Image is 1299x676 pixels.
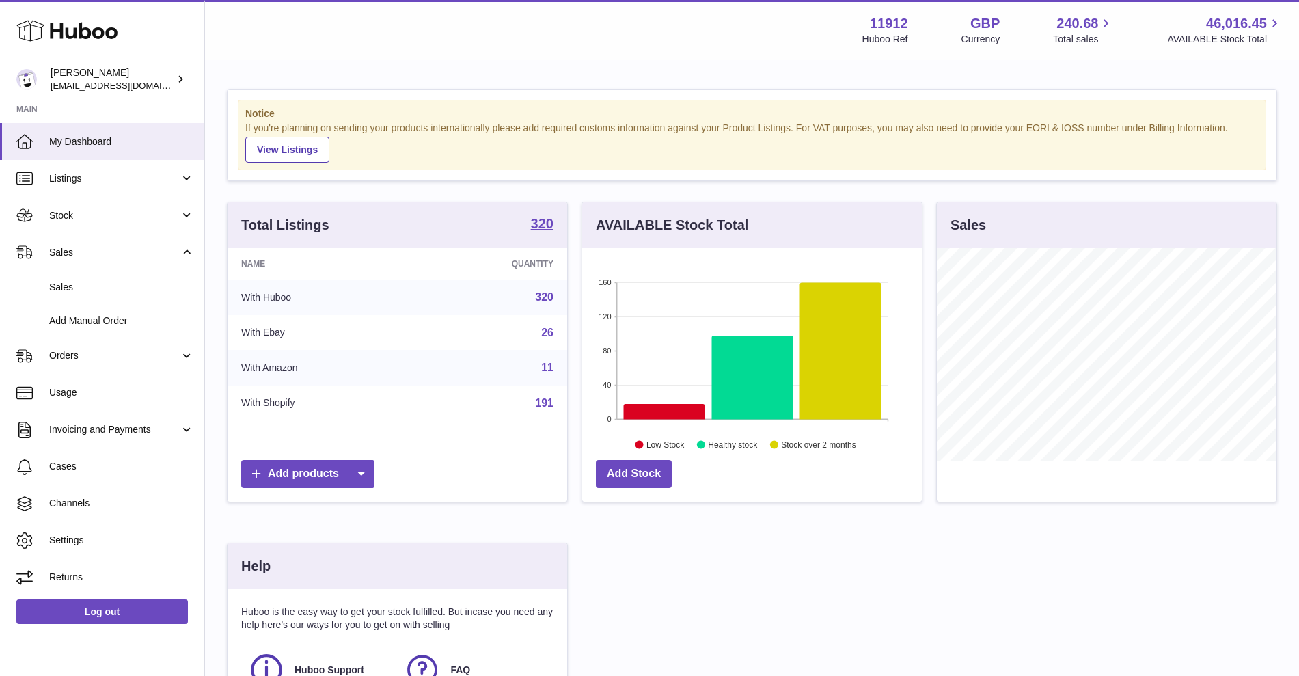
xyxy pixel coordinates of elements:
span: Invoicing and Payments [49,423,180,436]
h3: AVAILABLE Stock Total [596,216,748,234]
span: [EMAIL_ADDRESS][DOMAIN_NAME] [51,80,201,91]
span: Settings [49,534,194,547]
a: Add products [241,460,374,488]
div: If you're planning on sending your products internationally please add required customs informati... [245,122,1259,163]
text: 80 [603,347,611,355]
span: 240.68 [1056,14,1098,33]
span: Usage [49,386,194,399]
text: 40 [603,381,611,389]
div: Huboo Ref [862,33,908,46]
a: 191 [535,397,553,409]
th: Name [228,248,413,280]
span: Orders [49,349,180,362]
span: Sales [49,246,180,259]
h3: Sales [951,216,986,234]
a: 320 [531,217,553,233]
text: 0 [607,415,611,423]
a: Log out [16,599,188,624]
span: AVAILABLE Stock Total [1167,33,1283,46]
a: 320 [535,291,553,303]
text: Low Stock [646,440,685,449]
td: With Ebay [228,315,413,351]
a: 11 [541,362,553,373]
a: 26 [541,327,553,338]
p: Huboo is the easy way to get your stock fulfilled. But incase you need any help here's our ways f... [241,606,553,632]
img: info@carbonmyride.com [16,69,37,90]
span: Total sales [1053,33,1114,46]
th: Quantity [413,248,567,280]
text: 160 [599,278,611,286]
text: 120 [599,312,611,321]
span: Cases [49,460,194,473]
a: 240.68 Total sales [1053,14,1114,46]
div: Currency [961,33,1000,46]
h3: Total Listings [241,216,329,234]
span: Channels [49,497,194,510]
h3: Help [241,557,271,576]
span: Stock [49,209,180,222]
strong: GBP [970,14,1000,33]
strong: Notice [245,107,1259,120]
td: With Shopify [228,386,413,421]
span: Add Manual Order [49,314,194,327]
span: 46,016.45 [1206,14,1267,33]
td: With Huboo [228,280,413,315]
a: View Listings [245,137,329,163]
strong: 11912 [870,14,908,33]
td: With Amazon [228,350,413,386]
text: Healthy stock [708,440,758,449]
div: [PERSON_NAME] [51,66,174,92]
a: Add Stock [596,460,672,488]
span: Sales [49,281,194,294]
span: Listings [49,172,180,185]
a: 46,016.45 AVAILABLE Stock Total [1167,14,1283,46]
span: My Dashboard [49,135,194,148]
strong: 320 [531,217,553,230]
text: Stock over 2 months [781,440,856,449]
span: Returns [49,571,194,584]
